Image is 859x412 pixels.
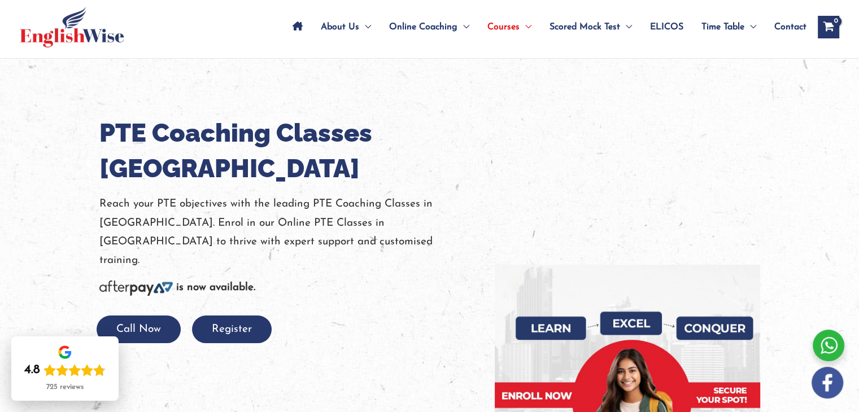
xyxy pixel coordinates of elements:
a: ELICOS [641,7,692,47]
span: Menu Toggle [359,7,371,47]
span: Time Table [701,7,744,47]
div: 725 reviews [46,383,84,392]
span: Contact [774,7,806,47]
span: Online Coaching [389,7,457,47]
a: Contact [765,7,806,47]
button: Register [192,315,272,343]
button: Call Now [97,315,181,343]
span: About Us [321,7,359,47]
img: cropped-ew-logo [20,7,124,47]
a: Register [192,324,272,335]
h1: PTE Coaching Classes [GEOGRAPHIC_DATA] [99,115,478,186]
a: Scored Mock TestMenu Toggle [540,7,641,47]
b: is now available. [176,282,255,293]
a: About UsMenu Toggle [312,7,380,47]
a: Online CoachingMenu Toggle [380,7,478,47]
img: white-facebook.png [812,367,843,398]
span: Courses [487,7,520,47]
span: Menu Toggle [620,7,632,47]
a: Call Now [97,324,181,335]
span: Scored Mock Test [550,7,620,47]
div: 4.8 [24,362,40,378]
a: CoursesMenu Toggle [478,7,540,47]
a: View Shopping Cart, empty [818,16,839,38]
div: Rating: 4.8 out of 5 [24,362,106,378]
p: Reach your PTE objectives with the leading PTE Coaching Classes in [GEOGRAPHIC_DATA]. Enrol in ou... [99,195,478,270]
a: Time TableMenu Toggle [692,7,765,47]
img: Afterpay-Logo [99,280,173,296]
span: ELICOS [650,7,683,47]
nav: Site Navigation: Main Menu [284,7,806,47]
span: Menu Toggle [520,7,531,47]
span: Menu Toggle [457,7,469,47]
span: Menu Toggle [744,7,756,47]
